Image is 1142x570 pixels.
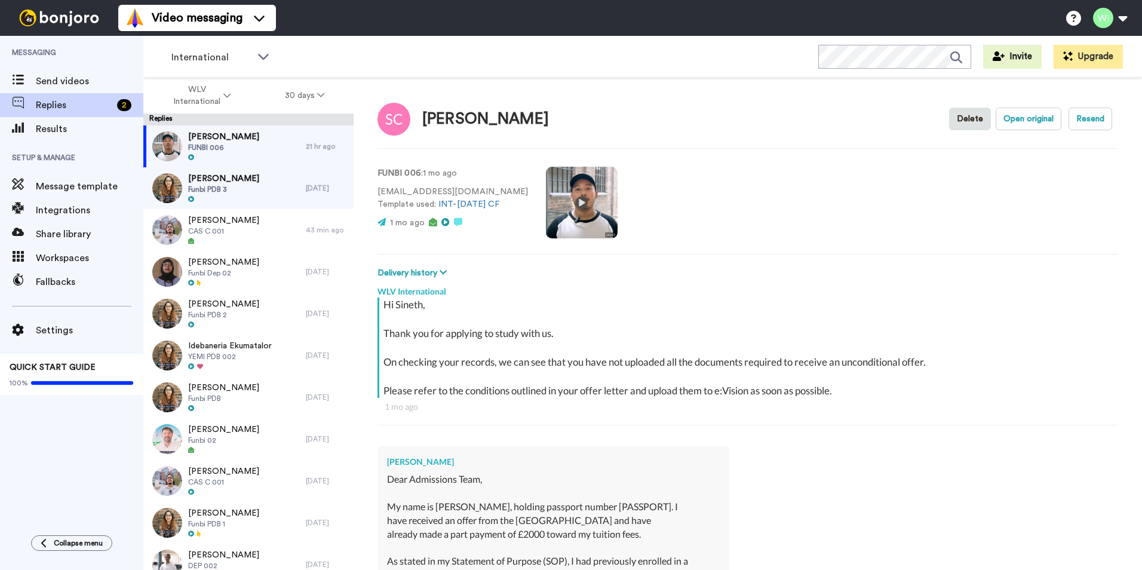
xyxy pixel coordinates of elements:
[36,179,143,194] span: Message template
[152,257,182,287] img: 94fa5eca-16e8-43c4-ab44-e3af1d854f4f-thumb.jpg
[983,45,1042,69] button: Invite
[377,186,528,211] p: [EMAIL_ADDRESS][DOMAIN_NAME] Template used:
[117,99,131,111] div: 2
[306,560,348,569] div: [DATE]
[143,114,354,125] div: Replies
[36,98,112,112] span: Replies
[152,215,182,245] img: d13cd613-a0d5-406e-8cf3-0cde742e53d1-thumb.jpg
[143,376,354,418] a: [PERSON_NAME]Funbi PDB[DATE]
[188,477,259,487] span: CAS C 001
[188,549,259,561] span: [PERSON_NAME]
[188,298,259,310] span: [PERSON_NAME]
[188,310,259,320] span: Funbi PDB 2
[152,382,182,412] img: efeae950-0c2e-44e3-9c57-74bcccf6614e-thumb.jpg
[188,340,272,352] span: Idebaneria Ekumatalor
[306,183,348,193] div: [DATE]
[306,393,348,402] div: [DATE]
[143,125,354,167] a: [PERSON_NAME]FUNBI 00621 hr ago
[188,185,259,194] span: Funbi PDB 3
[152,10,242,26] span: Video messaging
[188,465,259,477] span: [PERSON_NAME]
[54,538,103,548] span: Collapse menu
[146,79,258,112] button: WLV International
[188,173,259,185] span: [PERSON_NAME]
[188,226,259,236] span: CAS C 001
[377,266,450,280] button: Delivery history
[188,214,259,226] span: [PERSON_NAME]
[152,173,182,203] img: 5d44d579-8857-467c-964f-7684aa52eaf1-thumb.jpg
[1054,45,1123,69] button: Upgrade
[438,200,499,209] a: INT-[DATE] CF
[306,476,348,486] div: [DATE]
[385,401,1111,413] div: 1 mo ago
[188,268,259,278] span: Funbi Dep 02
[188,143,259,152] span: FUNBI 006
[390,219,425,227] span: 1 mo ago
[188,131,259,143] span: [PERSON_NAME]
[188,507,259,519] span: [PERSON_NAME]
[143,251,354,293] a: [PERSON_NAME]Funbi Dep 02[DATE]
[14,10,104,26] img: bj-logo-header-white.svg
[258,85,352,106] button: 30 days
[36,275,143,289] span: Fallbacks
[143,293,354,335] a: [PERSON_NAME]Funbi PDB 2[DATE]
[36,251,143,265] span: Workspaces
[996,108,1061,130] button: Open original
[173,84,221,108] span: WLV International
[377,280,1118,298] div: WLV International
[31,535,112,551] button: Collapse menu
[188,394,259,403] span: Funbi PDB
[152,466,182,496] img: d13cd613-a0d5-406e-8cf3-0cde742e53d1-thumb.jpg
[949,108,991,130] button: Delete
[1069,108,1112,130] button: Resend
[377,169,421,177] strong: FUNBI 006
[306,518,348,528] div: [DATE]
[143,167,354,209] a: [PERSON_NAME]Funbi PDB 3[DATE]
[143,502,354,544] a: [PERSON_NAME]Funbi PDB 1[DATE]
[306,309,348,318] div: [DATE]
[36,323,143,338] span: Settings
[152,131,182,161] img: 20357b13-09c5-4b1e-98cd-6bacbcb48d6b-thumb.jpg
[422,111,549,128] div: [PERSON_NAME]
[10,363,96,372] span: QUICK START GUIDE
[383,298,1115,398] div: Hi Sineth, Thank you for applying to study with us. On checking your records, we can see that you...
[188,382,259,394] span: [PERSON_NAME]
[36,227,143,241] span: Share library
[377,167,528,180] p: : 1 mo ago
[188,519,259,529] span: Funbi PDB 1
[143,460,354,502] a: [PERSON_NAME]CAS C 001[DATE]
[306,351,348,360] div: [DATE]
[36,74,143,88] span: Send videos
[306,267,348,277] div: [DATE]
[387,456,720,468] div: [PERSON_NAME]
[306,434,348,444] div: [DATE]
[143,209,354,251] a: [PERSON_NAME]CAS C 00143 min ago
[188,256,259,268] span: [PERSON_NAME]
[188,352,272,361] span: YEMI PDB 002
[152,299,182,329] img: af7d3279-888b-4a69-a287-6b44ac959129-thumb.jpg
[306,142,348,151] div: 21 hr ago
[171,50,251,65] span: International
[152,424,182,454] img: a341ce55-b944-42f9-82d2-208a02fc6b31-thumb.jpg
[143,335,354,376] a: Idebaneria EkumatalorYEMI PDB 002[DATE]
[188,436,259,445] span: Funbi 02
[306,225,348,235] div: 43 min ago
[152,341,182,370] img: 034932f8-5e73-4ccf-979d-a3109bcc44bc-thumb.jpg
[152,508,182,538] img: 48226c89-d96f-4b72-be45-d47c225959ae-thumb.jpg
[36,122,143,136] span: Results
[188,424,259,436] span: [PERSON_NAME]
[377,103,410,136] img: Image of Sineth Jayalth
[10,378,28,388] span: 100%
[143,418,354,460] a: [PERSON_NAME]Funbi 02[DATE]
[125,8,145,27] img: vm-color.svg
[36,203,143,217] span: Integrations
